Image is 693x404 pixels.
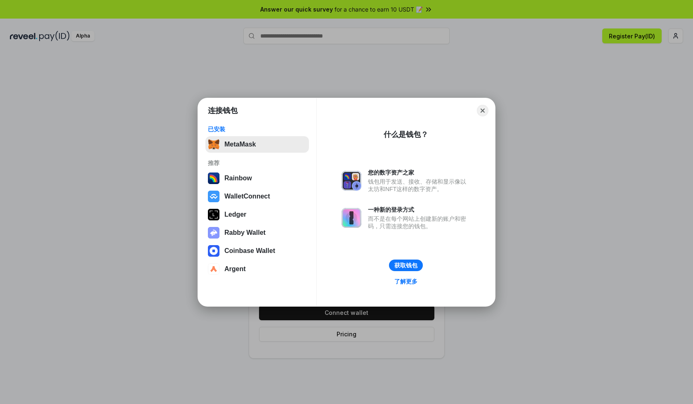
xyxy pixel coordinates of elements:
[368,169,470,176] div: 您的数字资产之家
[368,178,470,193] div: 钱包用于发送、接收、存储和显示像以太坊和NFT这样的数字资产。
[208,125,306,133] div: 已安装
[208,172,219,184] img: svg+xml,%3Csvg%20width%3D%22120%22%20height%3D%22120%22%20viewBox%3D%220%200%20120%20120%22%20fil...
[384,130,428,139] div: 什么是钱包？
[394,262,417,269] div: 获取钱包
[205,243,309,259] button: Coinbase Wallet
[224,229,266,236] div: Rabby Wallet
[368,215,470,230] div: 而不是在每个网站上创建新的账户和密码，只需连接您的钱包。
[208,106,238,116] h1: 连接钱包
[208,159,306,167] div: 推荐
[477,105,488,116] button: Close
[224,193,270,200] div: WalletConnect
[342,208,361,228] img: svg+xml,%3Csvg%20xmlns%3D%22http%3A%2F%2Fwww.w3.org%2F2000%2Fsvg%22%20fill%3D%22none%22%20viewBox...
[224,247,275,255] div: Coinbase Wallet
[205,224,309,241] button: Rabby Wallet
[205,206,309,223] button: Ledger
[389,276,422,287] a: 了解更多
[224,141,256,148] div: MetaMask
[389,260,423,271] button: 获取钱包
[394,278,417,285] div: 了解更多
[368,206,470,213] div: 一种新的登录方式
[208,191,219,202] img: svg+xml,%3Csvg%20width%3D%2228%22%20height%3D%2228%22%20viewBox%3D%220%200%2028%2028%22%20fill%3D...
[224,265,246,273] div: Argent
[205,136,309,153] button: MetaMask
[208,263,219,275] img: svg+xml,%3Csvg%20width%3D%2228%22%20height%3D%2228%22%20viewBox%3D%220%200%2028%2028%22%20fill%3D...
[224,175,252,182] div: Rainbow
[208,209,219,220] img: svg+xml,%3Csvg%20xmlns%3D%22http%3A%2F%2Fwww.w3.org%2F2000%2Fsvg%22%20width%3D%2228%22%20height%3...
[205,170,309,187] button: Rainbow
[208,227,219,239] img: svg+xml,%3Csvg%20xmlns%3D%22http%3A%2F%2Fwww.w3.org%2F2000%2Fsvg%22%20fill%3D%22none%22%20viewBox...
[208,245,219,257] img: svg+xml,%3Csvg%20width%3D%2228%22%20height%3D%2228%22%20viewBox%3D%220%200%2028%2028%22%20fill%3D...
[224,211,246,218] div: Ledger
[205,261,309,277] button: Argent
[208,139,219,150] img: svg+xml,%3Csvg%20fill%3D%22none%22%20height%3D%2233%22%20viewBox%3D%220%200%2035%2033%22%20width%...
[342,171,361,191] img: svg+xml,%3Csvg%20xmlns%3D%22http%3A%2F%2Fwww.w3.org%2F2000%2Fsvg%22%20fill%3D%22none%22%20viewBox...
[205,188,309,205] button: WalletConnect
